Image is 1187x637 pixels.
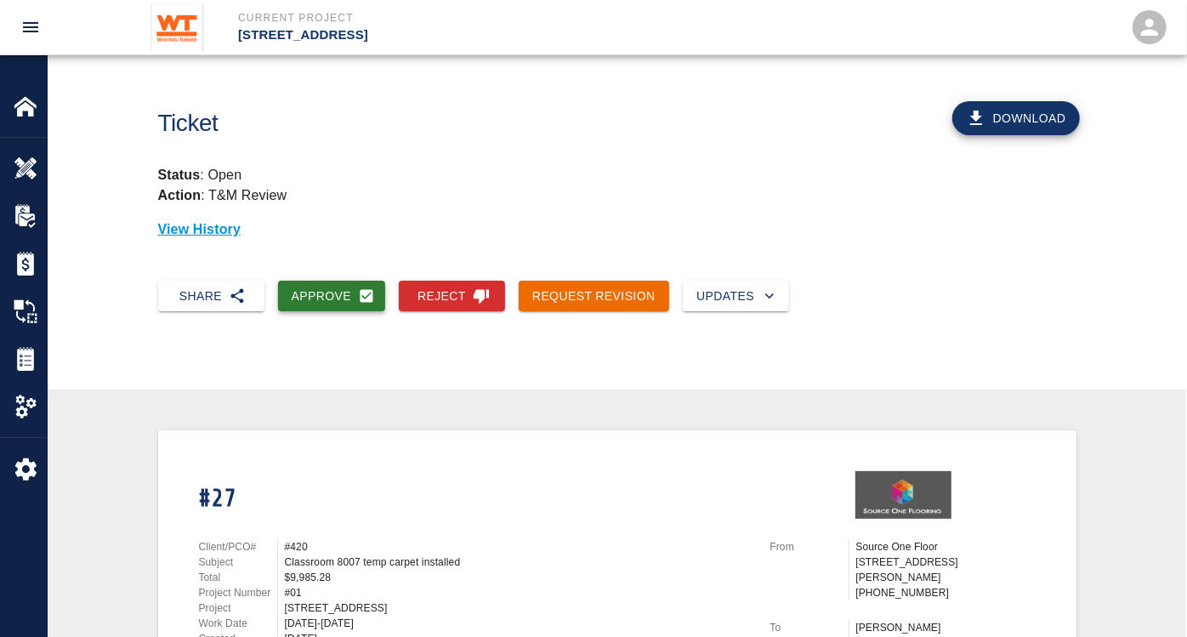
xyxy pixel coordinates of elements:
p: Subject [199,555,277,570]
div: #420 [285,539,750,555]
div: $9,985.28 [285,570,750,585]
p: : Open [158,165,1076,185]
button: Updates [683,281,789,312]
div: [STREET_ADDRESS] [285,600,750,616]
p: [PHONE_NUMBER] [856,585,1036,600]
div: Classroom 8007 temp carpet installed [285,555,750,570]
p: [STREET_ADDRESS][PERSON_NAME] [856,555,1036,585]
p: [PERSON_NAME] [856,620,1036,635]
img: Whiting-Turner [151,3,204,51]
div: #01 [285,585,750,600]
p: : T&M Review [158,188,287,202]
h1: #27 [199,485,750,515]
p: Source One Floor [856,539,1036,555]
button: Share [158,281,264,312]
strong: Action [158,188,202,202]
h1: Ticket [158,110,688,138]
button: open drawer [10,7,51,48]
p: Project Number [199,585,277,600]
iframe: Chat Widget [1102,555,1187,637]
button: Approve [278,281,386,312]
div: [DATE]-[DATE] [285,616,750,631]
p: To [770,620,849,635]
button: Download [952,101,1080,135]
img: Source One Floor [855,471,952,519]
p: View History [158,219,1076,240]
p: Client/PCO# [199,539,277,555]
p: Work Date [199,616,277,631]
p: [STREET_ADDRESS] [238,26,685,45]
button: Request Revision [519,281,669,312]
p: Total [199,570,277,585]
button: Reject [399,281,505,312]
strong: Status [158,168,201,182]
p: Current Project [238,10,685,26]
p: From [770,539,849,555]
p: Project [199,600,277,616]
